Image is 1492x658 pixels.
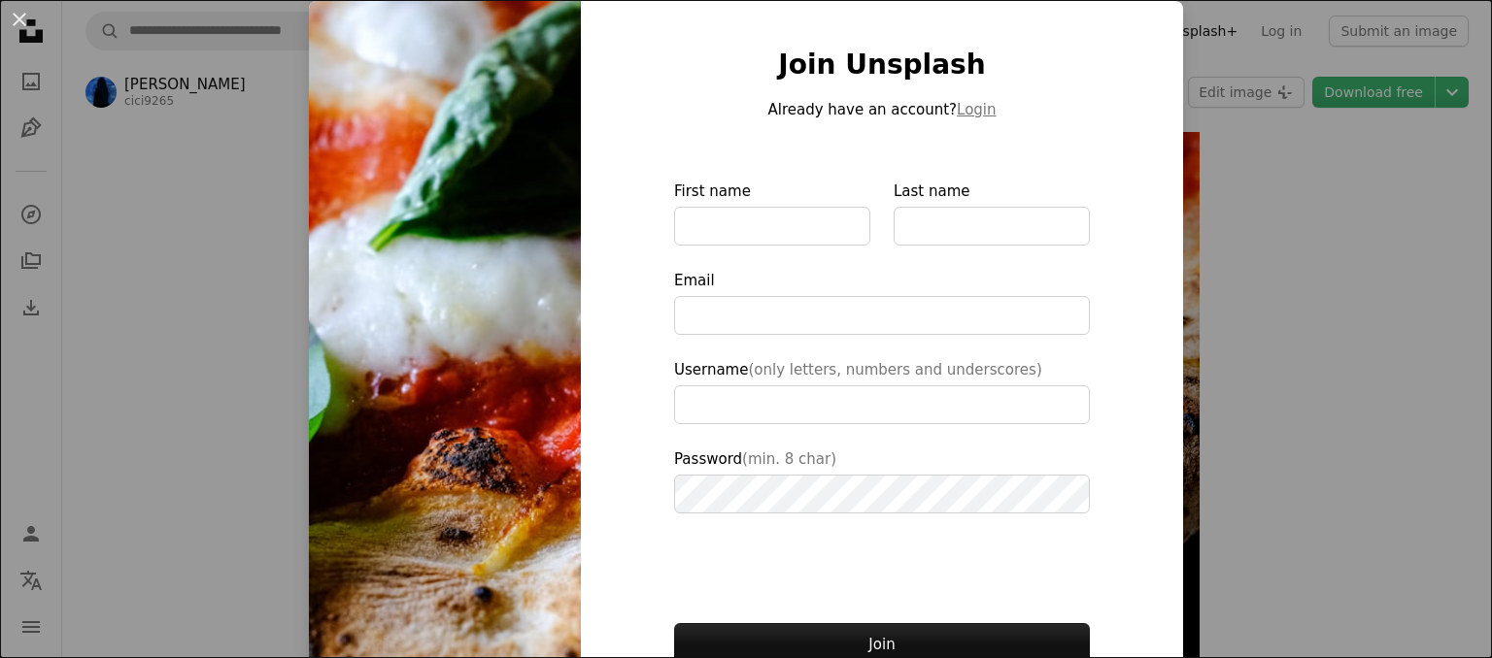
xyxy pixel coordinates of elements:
input: Username(only letters, numbers and underscores) [674,385,1090,424]
label: First name [674,180,870,246]
input: Password(min. 8 char) [674,475,1090,513]
p: Already have an account? [674,98,1090,121]
label: Email [674,269,1090,335]
label: Password [674,447,1090,513]
span: (min. 8 char) [742,450,836,468]
input: Last name [894,207,1090,246]
h1: Join Unsplash [674,48,1090,82]
label: Username [674,358,1090,424]
button: Login [957,98,996,121]
label: Last name [894,180,1090,246]
span: (only letters, numbers and underscores) [748,361,1041,378]
input: Email [674,296,1090,335]
input: First name [674,207,870,246]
